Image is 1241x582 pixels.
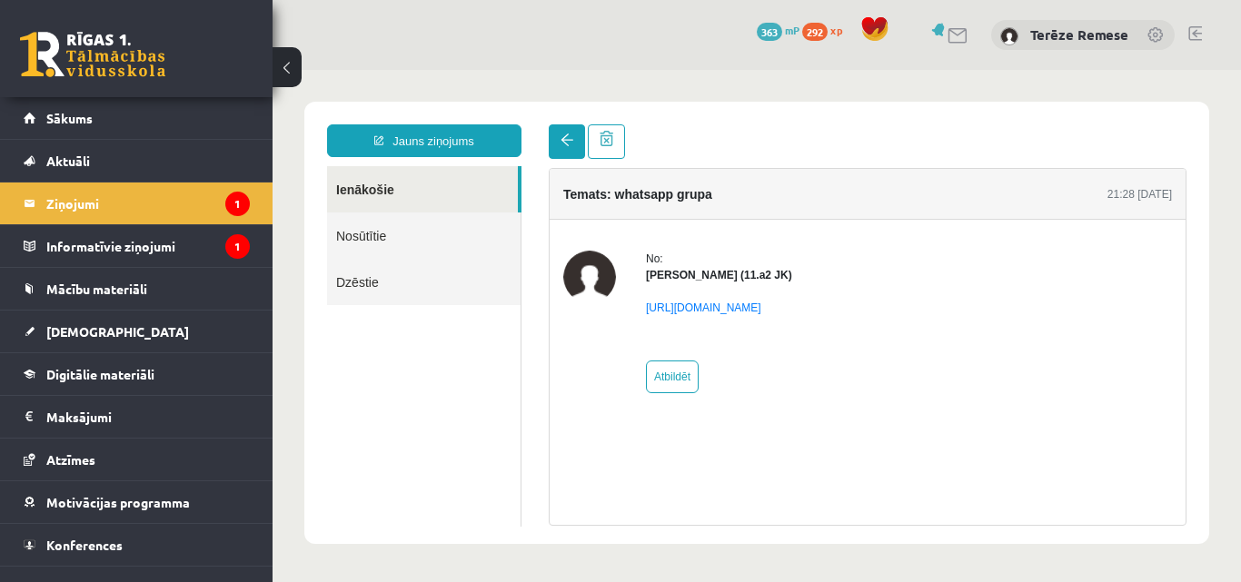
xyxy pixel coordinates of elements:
a: Motivācijas programma [24,481,250,523]
a: Aktuāli [24,140,250,182]
a: Jauns ziņojums [55,54,249,87]
i: 1 [225,192,250,216]
span: Atzīmes [46,451,95,468]
a: 363 mP [757,23,799,37]
a: Digitālie materiāli [24,353,250,395]
a: Maksājumi [24,396,250,438]
a: Terēze Remese [1030,25,1128,44]
i: 1 [225,234,250,259]
span: Sākums [46,110,93,126]
strong: [PERSON_NAME] (11.a2 JK) [373,199,520,212]
span: Digitālie materiāli [46,366,154,382]
a: [DEMOGRAPHIC_DATA] [24,311,250,352]
img: Terēze Remese [1000,27,1018,45]
div: No: [373,181,520,197]
span: Aktuāli [46,153,90,169]
legend: Maksājumi [46,396,250,438]
span: Mācību materiāli [46,281,147,297]
a: Ienākošie [55,96,245,143]
a: Sākums [24,97,250,139]
img: Raivis Nagla [291,181,343,233]
a: Atzīmes [24,439,250,480]
a: [URL][DOMAIN_NAME] [373,232,489,244]
a: Informatīvie ziņojumi1 [24,225,250,267]
span: [DEMOGRAPHIC_DATA] [46,323,189,340]
a: Ziņojumi1 [24,182,250,224]
a: 292 xp [802,23,851,37]
div: 21:28 [DATE] [835,116,899,133]
a: Konferences [24,524,250,566]
span: mP [785,23,799,37]
legend: Informatīvie ziņojumi [46,225,250,267]
a: Mācību materiāli [24,268,250,310]
legend: Ziņojumi [46,182,250,224]
a: Nosūtītie [55,143,248,189]
span: 292 [802,23,828,41]
a: Atbildēt [373,291,426,323]
a: Dzēstie [55,189,248,235]
span: Motivācijas programma [46,494,190,510]
span: xp [830,23,842,37]
h4: Temats: whatsapp grupa [291,117,440,132]
span: 363 [757,23,782,41]
a: Rīgas 1. Tālmācības vidusskola [20,32,165,77]
span: Konferences [46,537,123,553]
